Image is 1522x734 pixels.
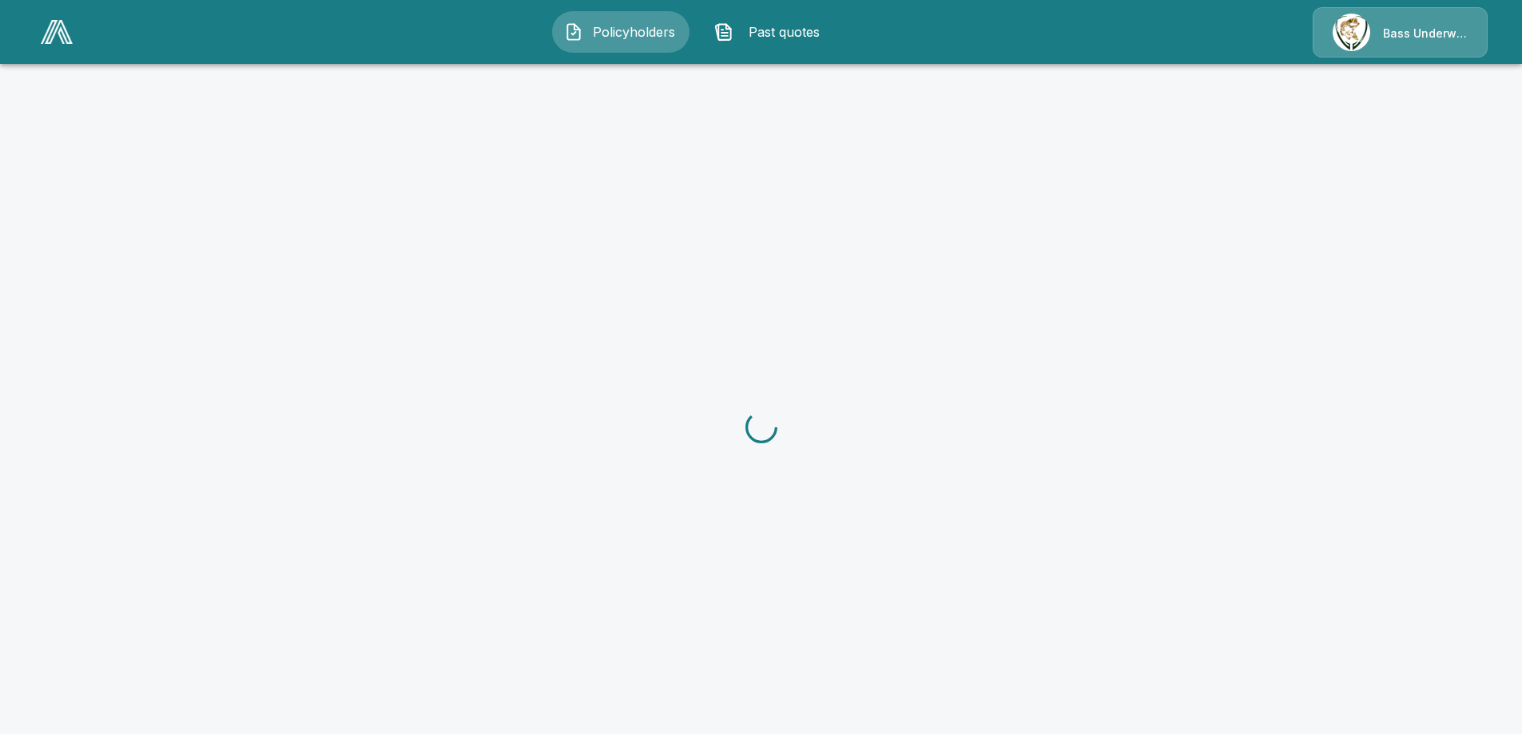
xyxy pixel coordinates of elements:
[41,20,73,44] img: AA Logo
[590,22,678,42] span: Policyholders
[702,11,840,53] button: Past quotes IconPast quotes
[740,22,828,42] span: Past quotes
[552,11,689,53] button: Policyholders IconPolicyholders
[714,22,733,42] img: Past quotes Icon
[564,22,583,42] img: Policyholders Icon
